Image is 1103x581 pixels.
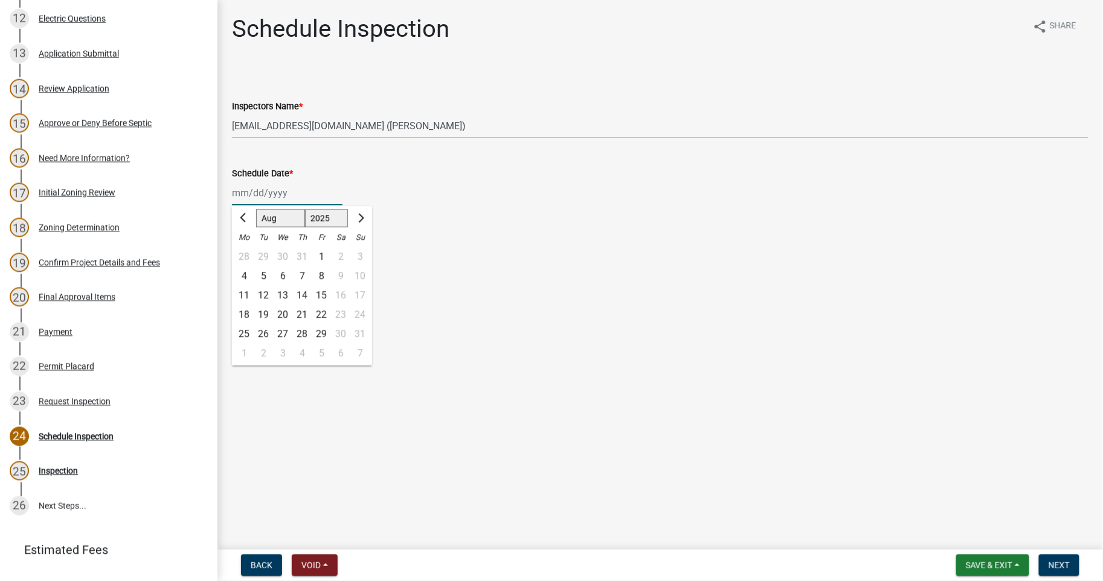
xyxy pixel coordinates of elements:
[10,287,29,307] div: 20
[234,286,254,305] div: Monday, August 11, 2025
[292,247,312,266] div: Thursday, July 31, 2025
[39,85,109,93] div: Review Application
[10,323,29,342] div: 21
[39,258,160,267] div: Confirm Project Details and Fees
[254,324,273,344] div: Tuesday, August 26, 2025
[254,344,273,363] div: Tuesday, September 2, 2025
[39,397,111,406] div: Request Inspection
[312,305,331,324] div: 22
[254,266,273,286] div: 5
[292,228,312,247] div: Th
[353,208,367,228] button: Next month
[234,344,254,363] div: 1
[273,324,292,344] div: 27
[292,247,312,266] div: 31
[273,247,292,266] div: Wednesday, July 30, 2025
[10,79,29,98] div: 14
[956,554,1029,576] button: Save & Exit
[305,210,349,228] select: Select year
[39,14,106,23] div: Electric Questions
[39,328,72,336] div: Payment
[39,50,119,58] div: Application Submittal
[312,305,331,324] div: Friday, August 22, 2025
[10,538,198,562] a: Estimated Fees
[292,344,312,363] div: 4
[10,392,29,411] div: 23
[234,305,254,324] div: 18
[10,253,29,272] div: 19
[251,560,272,570] span: Back
[292,554,338,576] button: Void
[292,266,312,286] div: Thursday, August 7, 2025
[10,357,29,376] div: 22
[232,170,293,178] label: Schedule Date
[234,305,254,324] div: Monday, August 18, 2025
[10,496,29,516] div: 26
[292,324,312,344] div: Thursday, August 28, 2025
[273,266,292,286] div: 6
[10,427,29,446] div: 24
[234,344,254,363] div: Monday, September 1, 2025
[256,210,305,228] select: Select month
[312,324,331,344] div: Friday, August 29, 2025
[234,247,254,266] div: 28
[39,188,115,197] div: Initial Zoning Review
[292,305,312,324] div: 21
[39,432,114,441] div: Schedule Inspection
[292,286,312,305] div: Thursday, August 14, 2025
[1023,14,1086,38] button: shareShare
[350,228,370,247] div: Su
[312,324,331,344] div: 29
[39,362,94,371] div: Permit Placard
[292,344,312,363] div: Thursday, September 4, 2025
[312,247,331,266] div: Friday, August 1, 2025
[234,324,254,344] div: 25
[234,324,254,344] div: Monday, August 25, 2025
[312,266,331,286] div: Friday, August 8, 2025
[234,247,254,266] div: Monday, July 28, 2025
[292,324,312,344] div: 28
[312,344,331,363] div: 5
[234,286,254,305] div: 11
[10,218,29,237] div: 18
[10,183,29,202] div: 17
[273,344,292,363] div: Wednesday, September 3, 2025
[10,114,29,133] div: 15
[39,467,78,475] div: Inspection
[254,305,273,324] div: Tuesday, August 19, 2025
[254,344,273,363] div: 2
[1033,19,1047,34] i: share
[10,44,29,63] div: 13
[254,228,273,247] div: Tu
[312,266,331,286] div: 8
[273,344,292,363] div: 3
[234,266,254,286] div: Monday, August 4, 2025
[273,305,292,324] div: 20
[254,247,273,266] div: 29
[232,103,303,111] label: Inspectors Name
[254,286,273,305] div: Tuesday, August 12, 2025
[234,266,254,286] div: 4
[273,324,292,344] div: Wednesday, August 27, 2025
[39,119,152,127] div: Approve or Deny Before Septic
[254,247,273,266] div: Tuesday, July 29, 2025
[1050,19,1076,34] span: Share
[312,286,331,305] div: 15
[292,305,312,324] div: Thursday, August 21, 2025
[10,9,29,28] div: 12
[292,266,312,286] div: 7
[232,14,449,43] h1: Schedule Inspection
[273,228,292,247] div: We
[312,247,331,266] div: 1
[39,154,130,162] div: Need More Information?
[331,228,350,247] div: Sa
[254,286,273,305] div: 12
[273,286,292,305] div: 13
[10,461,29,481] div: 25
[312,344,331,363] div: Friday, September 5, 2025
[273,305,292,324] div: Wednesday, August 20, 2025
[273,266,292,286] div: Wednesday, August 6, 2025
[10,149,29,168] div: 16
[39,223,120,232] div: Zoning Determination
[312,228,331,247] div: Fr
